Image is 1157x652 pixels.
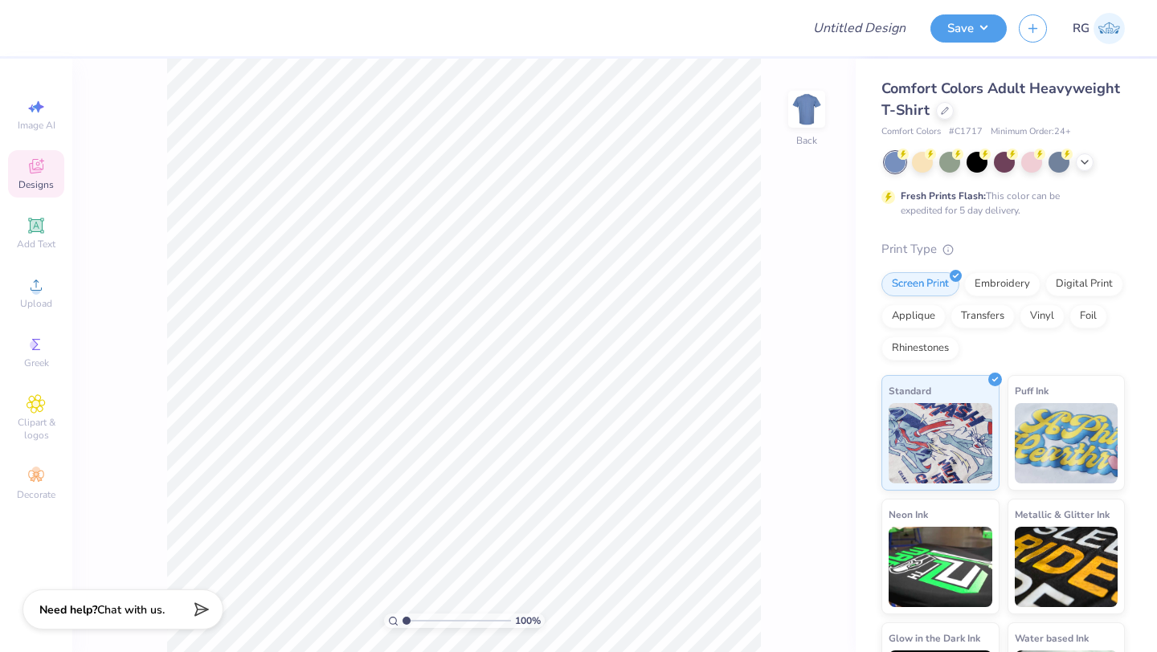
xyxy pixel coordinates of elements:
div: Screen Print [881,272,959,296]
img: Metallic & Glitter Ink [1015,527,1118,607]
span: Glow in the Dark Ink [889,630,980,646]
div: Embroidery [964,272,1040,296]
span: Upload [20,297,52,310]
span: Image AI [18,119,55,132]
img: Puff Ink [1015,403,1118,483]
div: Applique [881,304,946,328]
span: 100 % [515,613,541,628]
input: Untitled Design [800,12,918,44]
strong: Need help? [39,602,97,617]
div: Rhinestones [881,336,959,361]
div: Transfers [951,304,1015,328]
span: Puff Ink [1015,382,1049,399]
span: Metallic & Glitter Ink [1015,506,1110,523]
div: Print Type [881,240,1125,259]
div: Vinyl [1020,304,1065,328]
div: Digital Print [1045,272,1123,296]
span: Add Text [17,238,55,251]
span: Neon Ink [889,506,928,523]
img: Standard [889,403,992,483]
div: Foil [1069,304,1107,328]
img: Riddhi Gattani [1094,13,1125,44]
span: Standard [889,382,931,399]
span: Minimum Order: 24 + [991,125,1071,139]
span: Clipart & logos [8,416,64,442]
span: Designs [18,178,54,191]
img: Neon Ink [889,527,992,607]
div: Back [796,133,817,148]
a: RG [1073,13,1125,44]
span: Chat with us. [97,602,165,617]
span: Greek [24,357,49,369]
span: Decorate [17,488,55,501]
span: Comfort Colors Adult Heavyweight T-Shirt [881,79,1120,120]
img: Back [791,93,823,125]
span: # C1717 [949,125,983,139]
div: This color can be expedited for 5 day delivery. [901,189,1098,218]
span: Water based Ink [1015,630,1089,646]
span: RG [1073,19,1090,38]
strong: Fresh Prints Flash: [901,189,986,202]
button: Save [930,14,1007,43]
span: Comfort Colors [881,125,941,139]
